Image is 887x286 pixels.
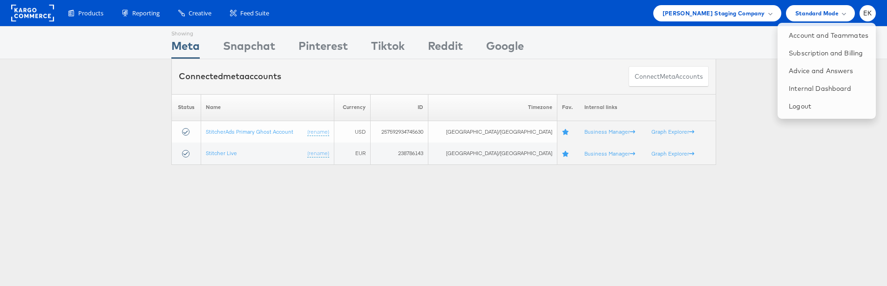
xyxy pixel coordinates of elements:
[223,71,244,82] span: meta
[171,27,200,38] div: Showing
[334,143,370,164] td: EUR
[171,94,201,121] th: Status
[584,128,635,135] a: Business Manager
[629,66,709,87] button: ConnectmetaAccounts
[371,38,405,59] div: Tiktok
[307,128,329,136] a: (rename)
[171,38,200,59] div: Meta
[201,94,334,121] th: Name
[334,121,370,143] td: USD
[789,102,868,111] a: Logout
[651,128,694,135] a: Graph Explorer
[428,94,557,121] th: Timezone
[370,121,428,143] td: 257592934745630
[307,150,329,157] a: (rename)
[486,38,524,59] div: Google
[663,8,765,18] span: [PERSON_NAME] Staging Company
[206,128,293,135] a: StitcherAds Primary Ghost Account
[795,8,839,18] span: Standard Mode
[428,38,463,59] div: Reddit
[651,150,694,157] a: Graph Explorer
[863,10,872,16] span: EK
[370,143,428,164] td: 238786143
[298,38,348,59] div: Pinterest
[78,9,103,18] span: Products
[428,121,557,143] td: [GEOGRAPHIC_DATA]/[GEOGRAPHIC_DATA]
[370,94,428,121] th: ID
[189,9,211,18] span: Creative
[428,143,557,164] td: [GEOGRAPHIC_DATA]/[GEOGRAPHIC_DATA]
[179,70,281,82] div: Connected accounts
[789,66,868,75] a: Advice and Answers
[789,31,868,40] a: Account and Teammates
[584,150,635,157] a: Business Manager
[789,48,868,58] a: Subscription and Billing
[223,38,275,59] div: Snapchat
[240,9,269,18] span: Feed Suite
[132,9,160,18] span: Reporting
[334,94,370,121] th: Currency
[789,84,868,93] a: Internal Dashboard
[660,72,675,81] span: meta
[206,150,237,157] a: Stitcher Live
